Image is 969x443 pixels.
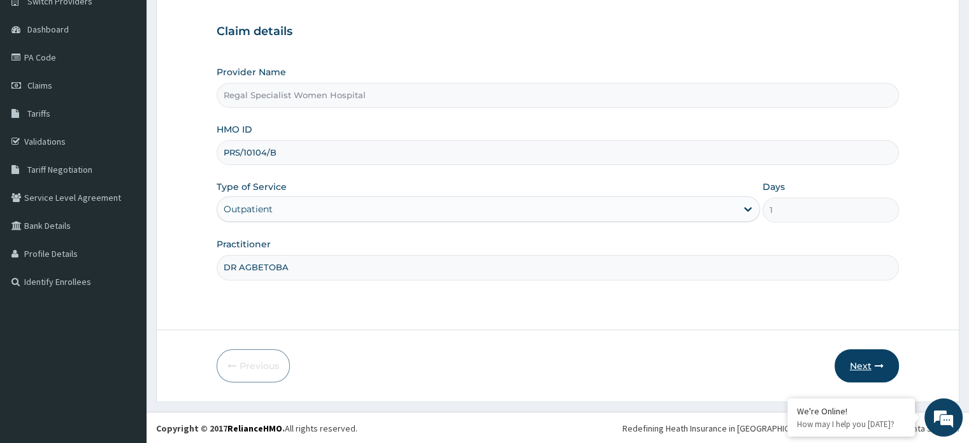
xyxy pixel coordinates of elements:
[74,138,176,266] span: We're online!
[24,64,52,96] img: d_794563401_company_1708531726252_794563401
[27,108,50,119] span: Tariffs
[622,422,959,435] div: Redefining Heath Insurance in [GEOGRAPHIC_DATA] using Telemedicine and Data Science!
[217,180,287,193] label: Type of Service
[6,302,243,347] textarea: Type your message and hit 'Enter'
[27,24,69,35] span: Dashboard
[227,423,282,434] a: RelianceHMO
[217,349,290,382] button: Previous
[835,349,899,382] button: Next
[27,80,52,91] span: Claims
[209,6,240,37] div: Minimize live chat window
[797,405,905,417] div: We're Online!
[763,180,785,193] label: Days
[224,203,273,215] div: Outpatient
[217,66,286,78] label: Provider Name
[66,71,214,88] div: Chat with us now
[217,238,271,251] label: Practitioner
[217,25,898,39] h3: Claim details
[27,164,92,175] span: Tariff Negotiation
[156,423,285,434] strong: Copyright © 2017 .
[217,140,898,165] input: Enter HMO ID
[797,419,905,430] p: How may I help you today?
[217,123,252,136] label: HMO ID
[217,255,898,280] input: Enter Name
